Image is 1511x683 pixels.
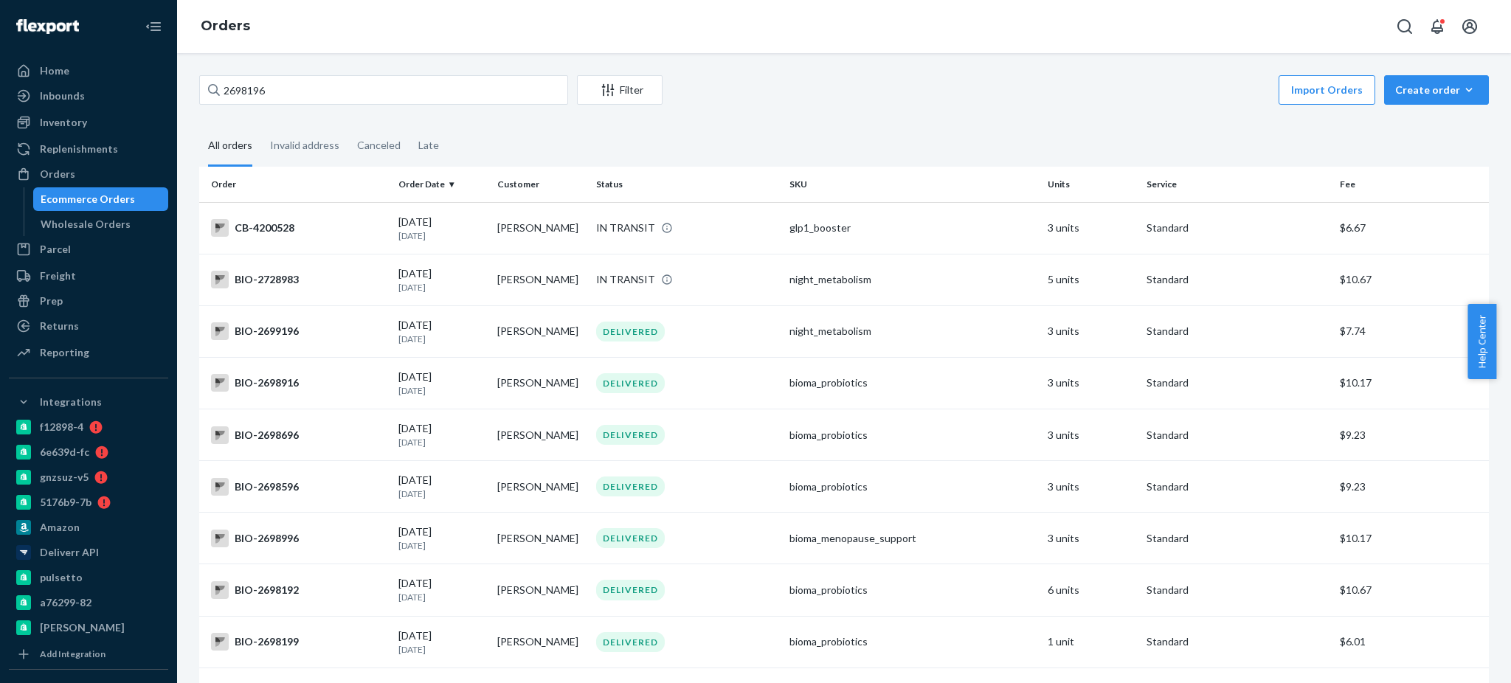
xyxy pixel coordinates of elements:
button: Filter [577,75,663,105]
a: a76299-82 [9,591,168,614]
td: [PERSON_NAME] [491,616,590,668]
div: [DATE] [398,524,485,552]
td: [PERSON_NAME] [491,513,590,564]
div: Orders [40,167,75,181]
td: 3 units [1042,461,1141,513]
div: Ecommerce Orders [41,192,135,207]
div: bioma_probiotics [789,479,1036,494]
div: IN TRANSIT [596,272,655,287]
p: Standard [1147,479,1328,494]
p: Standard [1147,221,1328,235]
div: Customer [497,178,584,190]
div: [DATE] [398,266,485,294]
td: 3 units [1042,202,1141,254]
button: Help Center [1467,304,1496,379]
a: f12898-4 [9,415,168,439]
td: $6.01 [1334,616,1489,668]
div: [DATE] [398,318,485,345]
button: Create order [1384,75,1489,105]
p: Standard [1147,583,1328,597]
div: Create order [1395,83,1478,97]
div: All orders [208,126,252,167]
div: Filter [578,83,662,97]
div: Canceled [357,126,401,164]
div: Freight [40,268,76,283]
div: [DATE] [398,628,485,656]
div: BIO-2698199 [211,633,387,651]
a: Ecommerce Orders [33,187,169,211]
a: 5176b9-7b [9,490,168,514]
a: Home [9,59,168,83]
p: [DATE] [398,436,485,448]
td: $10.67 [1334,564,1489,616]
img: Flexport logo [16,19,79,34]
a: Add Integration [9,645,168,663]
div: bioma_menopause_support [789,531,1036,546]
p: Standard [1147,272,1328,287]
a: Inbounds [9,84,168,108]
th: Units [1042,167,1141,202]
a: Orders [201,18,250,34]
div: Parcel [40,242,71,257]
td: [PERSON_NAME] [491,254,590,305]
div: DELIVERED [596,322,665,341]
a: Returns [9,314,168,338]
button: Open notifications [1422,12,1452,41]
p: [DATE] [398,281,485,294]
a: Deliverr API [9,541,168,564]
td: $9.23 [1334,461,1489,513]
p: [DATE] [398,591,485,603]
ol: breadcrumbs [189,5,262,48]
td: $7.74 [1334,305,1489,357]
div: Returns [40,319,79,333]
th: Order Date [393,167,491,202]
div: [PERSON_NAME] [40,620,125,635]
a: [PERSON_NAME] [9,616,168,639]
div: Inventory [40,115,87,130]
td: 3 units [1042,409,1141,461]
div: CB-4200528 [211,219,387,237]
div: bioma_probiotics [789,375,1036,390]
div: BIO-2699196 [211,322,387,340]
div: night_metabolism [789,324,1036,339]
button: Open account menu [1455,12,1484,41]
div: bioma_probiotics [789,428,1036,443]
p: Standard [1147,428,1328,443]
th: Status [590,167,784,202]
div: Prep [40,294,63,308]
div: Deliverr API [40,545,99,560]
div: Add Integration [40,648,106,660]
div: Wholesale Orders [41,217,131,232]
div: bioma_probiotics [789,583,1036,597]
div: DELIVERED [596,373,665,393]
a: Wholesale Orders [33,212,169,236]
td: [PERSON_NAME] [491,305,590,357]
a: gnzsuz-v5 [9,465,168,489]
button: Close Navigation [139,12,168,41]
input: Search orders [199,75,568,105]
div: gnzsuz-v5 [40,470,89,485]
div: DELIVERED [596,476,665,496]
div: f12898-4 [40,420,83,434]
a: Prep [9,289,168,313]
td: $9.23 [1334,409,1489,461]
div: DELIVERED [596,580,665,600]
div: 5176b9-7b [40,495,91,510]
div: BIO-2698696 [211,426,387,444]
div: DELIVERED [596,528,665,548]
p: [DATE] [398,229,485,242]
td: 3 units [1042,357,1141,409]
td: [PERSON_NAME] [491,357,590,409]
a: pulsetto [9,566,168,589]
th: SKU [784,167,1042,202]
p: [DATE] [398,488,485,500]
div: [DATE] [398,421,485,448]
a: Inventory [9,111,168,134]
div: [DATE] [398,576,485,603]
th: Fee [1334,167,1489,202]
div: Inbounds [40,89,85,103]
td: [PERSON_NAME] [491,461,590,513]
td: [PERSON_NAME] [491,564,590,616]
div: BIO-2728983 [211,271,387,288]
